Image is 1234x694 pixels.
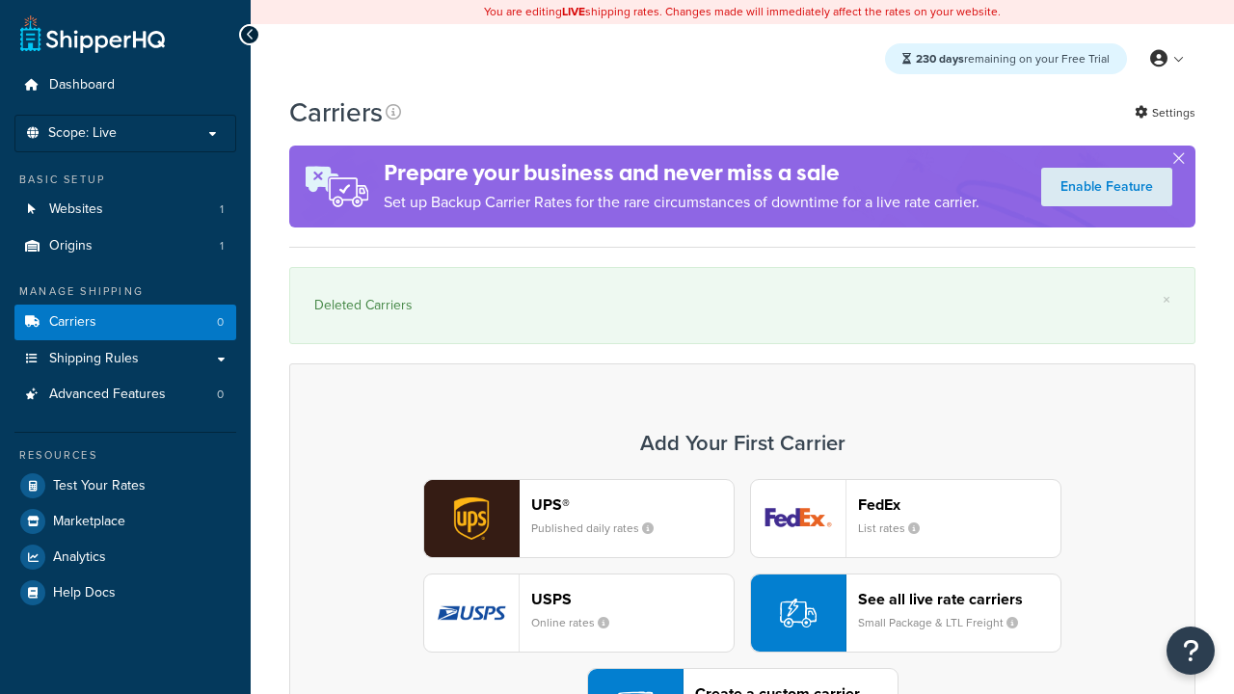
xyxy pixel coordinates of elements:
[858,495,1060,514] header: FedEx
[750,574,1061,653] button: See all live rate carriersSmall Package & LTL Freight
[424,480,519,557] img: ups logo
[384,189,979,216] p: Set up Backup Carrier Rates for the rare circumstances of downtime for a live rate carrier.
[314,292,1170,319] div: Deleted Carriers
[14,447,236,464] div: Resources
[14,172,236,188] div: Basic Setup
[14,192,236,227] li: Websites
[49,387,166,403] span: Advanced Features
[858,590,1060,608] header: See all live rate carriers
[885,43,1127,74] div: remaining on your Free Trial
[780,595,817,631] img: icon-carrier-liverate-becf4550.svg
[49,201,103,218] span: Websites
[1163,292,1170,307] a: ×
[384,157,979,189] h4: Prepare your business and never miss a sale
[14,540,236,574] a: Analytics
[858,614,1033,631] small: Small Package & LTL Freight
[14,377,236,413] li: Advanced Features
[424,574,519,652] img: usps logo
[423,574,735,653] button: usps logoUSPSOnline rates
[14,504,236,539] a: Marketplace
[309,432,1175,455] h3: Add Your First Carrier
[53,585,116,601] span: Help Docs
[49,351,139,367] span: Shipping Rules
[531,495,734,514] header: UPS®
[14,305,236,340] li: Carriers
[49,238,93,254] span: Origins
[14,341,236,377] a: Shipping Rules
[14,377,236,413] a: Advanced Features 0
[217,387,224,403] span: 0
[289,146,384,227] img: ad-rules-rateshop-fe6ec290ccb7230408bd80ed9643f0289d75e0ffd9eb532fc0e269fcd187b520.png
[53,478,146,494] span: Test Your Rates
[20,14,165,53] a: ShipperHQ Home
[858,520,935,537] small: List rates
[531,614,625,631] small: Online rates
[49,314,96,331] span: Carriers
[750,479,1061,558] button: fedEx logoFedExList rates
[916,50,964,67] strong: 230 days
[14,228,236,264] li: Origins
[531,590,734,608] header: USPS
[48,125,117,142] span: Scope: Live
[217,314,224,331] span: 0
[220,238,224,254] span: 1
[562,3,585,20] b: LIVE
[220,201,224,218] span: 1
[1041,168,1172,206] a: Enable Feature
[423,479,735,558] button: ups logoUPS®Published daily rates
[14,468,236,503] a: Test Your Rates
[289,93,383,131] h1: Carriers
[14,575,236,610] a: Help Docs
[1167,627,1215,675] button: Open Resource Center
[1135,99,1195,126] a: Settings
[14,228,236,264] a: Origins 1
[531,520,669,537] small: Published daily rates
[14,67,236,103] a: Dashboard
[14,192,236,227] a: Websites 1
[14,305,236,340] a: Carriers 0
[53,514,125,530] span: Marketplace
[751,480,845,557] img: fedEx logo
[14,283,236,300] div: Manage Shipping
[49,77,115,93] span: Dashboard
[53,549,106,566] span: Analytics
